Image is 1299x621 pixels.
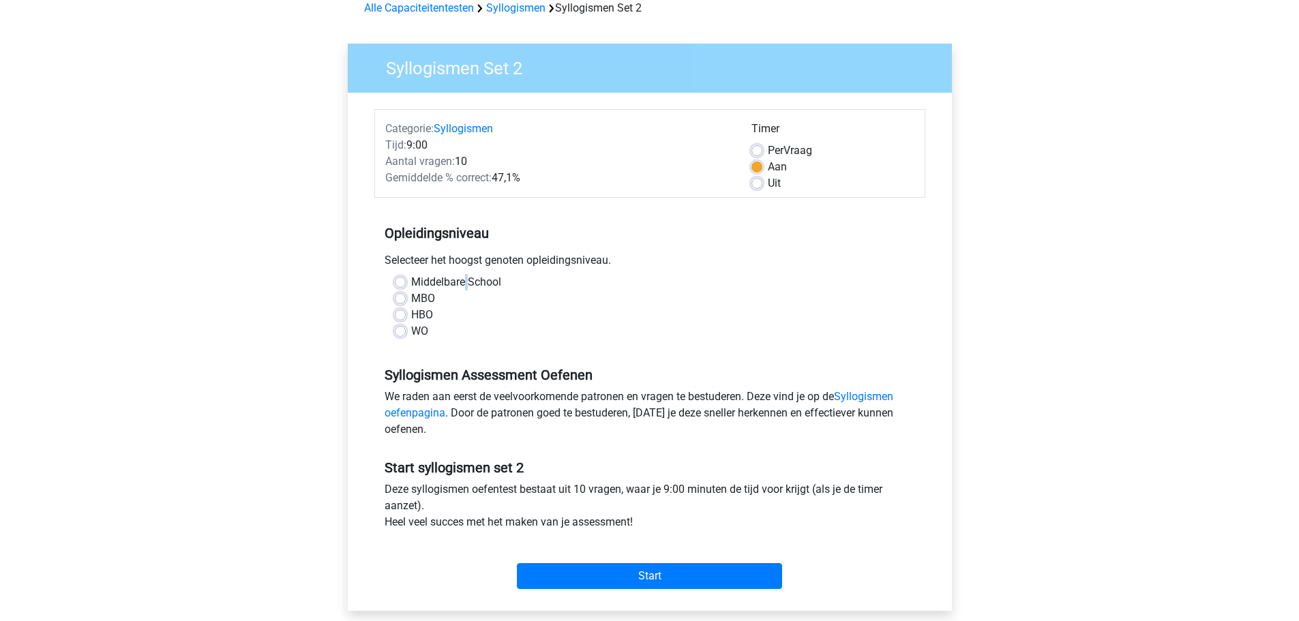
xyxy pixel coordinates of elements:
[385,459,915,476] h5: Start syllogismen set 2
[385,122,434,135] span: Categorie:
[385,155,455,168] span: Aantal vragen:
[375,170,741,186] div: 47,1%
[486,1,546,14] a: Syllogismen
[411,274,501,290] label: Middelbare School
[375,137,741,153] div: 9:00
[411,307,433,323] label: HBO
[385,367,915,383] h5: Syllogismen Assessment Oefenen
[374,481,925,536] div: Deze syllogismen oefentest bestaat uit 10 vragen, waar je 9:00 minuten de tijd voor krijgt (als j...
[768,159,787,175] label: Aan
[411,323,428,339] label: WO
[411,290,435,307] label: MBO
[364,1,474,14] a: Alle Capaciteitentesten
[385,219,915,247] h5: Opleidingsniveau
[374,252,925,274] div: Selecteer het hoogst genoten opleidingsniveau.
[768,142,812,159] label: Vraag
[768,175,781,192] label: Uit
[517,563,782,589] input: Start
[434,122,493,135] a: Syllogismen
[374,389,925,443] div: We raden aan eerst de veelvoorkomende patronen en vragen te bestuderen. Deze vind je op de . Door...
[751,121,914,142] div: Timer
[768,144,783,157] span: Per
[385,138,406,151] span: Tijd:
[370,52,942,79] h3: Syllogismen Set 2
[385,171,492,184] span: Gemiddelde % correct:
[375,153,741,170] div: 10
